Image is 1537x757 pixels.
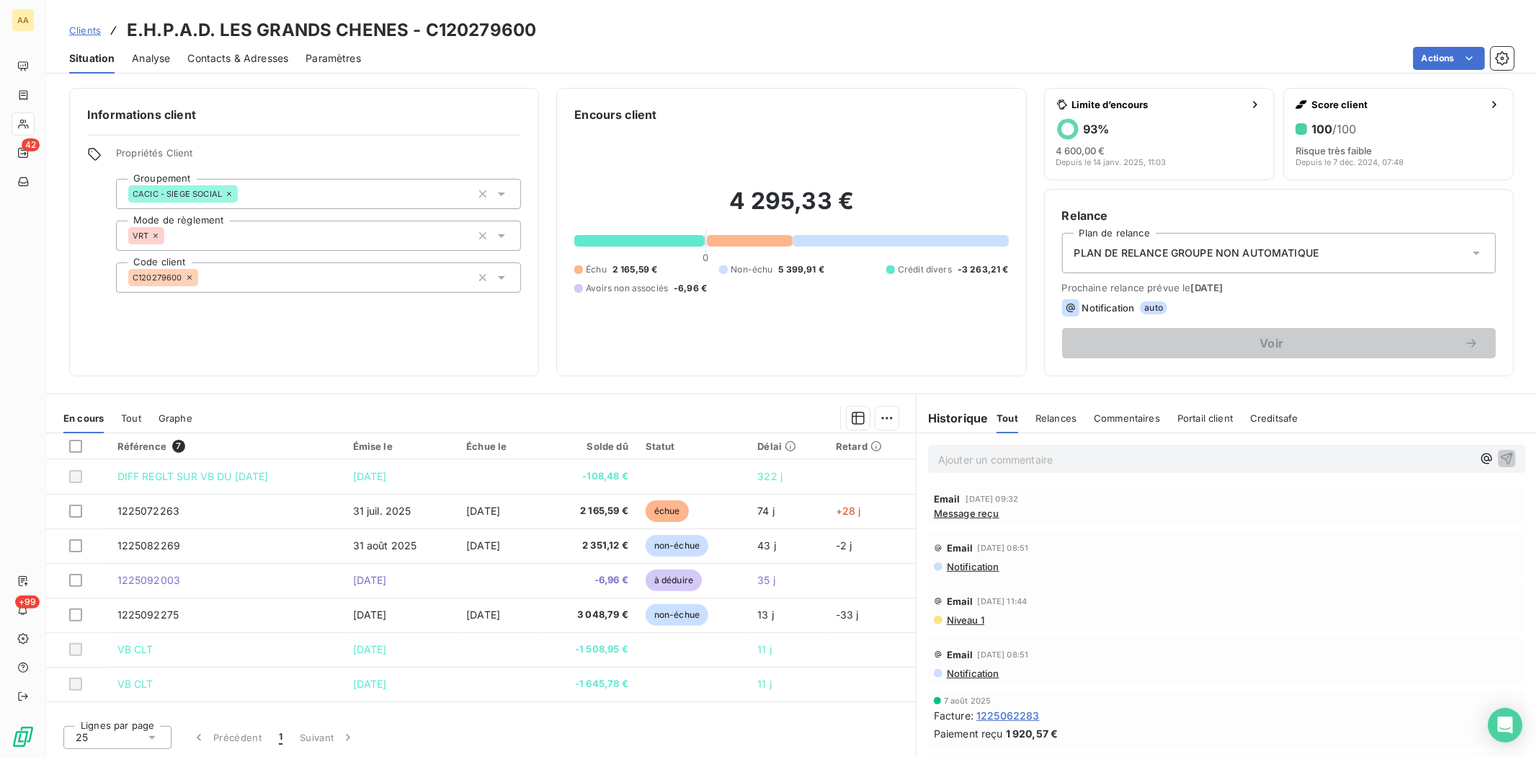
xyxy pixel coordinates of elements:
span: 11 j [757,643,772,655]
span: Paiement reçu [934,726,1003,741]
span: 322 j [757,470,783,482]
span: Non-échu [731,263,772,276]
span: Depuis le 7 déc. 2024, 07:48 [1296,158,1404,167]
span: DIFF REGLT SUR VB DU [DATE] [117,470,269,482]
h6: 93 % [1084,122,1110,136]
span: -33 j [836,608,859,621]
span: +99 [15,596,40,608]
button: Actions [1413,47,1485,70]
span: 1225082269 [117,539,181,552]
span: 1225092275 [117,608,179,621]
span: non-échue [646,535,708,557]
span: [DATE] 09:32 [966,495,1019,503]
h6: Encours client [574,106,656,123]
span: 7 août 2025 [944,696,992,705]
input: Ajouter une valeur [164,229,176,242]
span: [DATE] [353,678,387,690]
span: Portail client [1177,412,1233,424]
span: [DATE] [353,608,387,621]
span: 43 j [757,539,776,552]
span: Propriétés Client [116,147,521,167]
span: Commentaires [1094,412,1160,424]
span: 11 j [757,678,772,690]
span: non-échue [646,604,708,626]
span: Email [947,596,974,607]
span: Creditsafe [1250,412,1298,424]
span: Depuis le 14 janv. 2025, 11:03 [1056,158,1167,167]
span: Tout [121,412,141,424]
span: Relances [1035,412,1077,424]
span: -6,96 € [547,573,628,588]
div: Référence [117,440,336,453]
span: [DATE] [353,643,387,655]
button: Suivant [291,722,364,753]
span: Situation [69,51,115,66]
span: à déduire [646,570,702,591]
a: Clients [69,23,101,37]
span: +28 j [836,505,861,517]
span: -1 645,78 € [547,677,628,691]
h3: E.H.P.A.D. LES GRANDS CHENES - C120279600 [127,17,536,43]
div: Solde dû [547,441,628,452]
span: 0 [703,252,708,263]
span: 31 août 2025 [353,539,417,552]
span: Échu [586,263,607,276]
span: VRT [133,231,148,240]
button: Score client100/100Risque très faibleDepuis le 7 déc. 2024, 07:48 [1283,88,1514,180]
span: [DATE] 08:51 [978,544,1029,552]
span: Niveau 1 [945,614,984,626]
span: Voir [1079,337,1464,349]
span: 42 [22,138,40,151]
button: 1 [270,722,291,753]
span: [DATE] [466,539,500,552]
span: -1 508,95 € [547,642,628,657]
span: 25 [76,730,88,745]
button: Voir [1062,328,1496,358]
span: Email [934,493,961,505]
span: Notification [1082,302,1135,314]
span: 35 j [757,574,775,586]
div: Open Intercom Messenger [1488,708,1523,743]
span: 1 [279,730,282,745]
span: Tout [997,412,1018,424]
span: [DATE] [353,470,387,482]
h6: Informations client [87,106,521,123]
span: Clients [69,25,101,36]
span: auto [1140,301,1167,314]
h2: 4 295,33 € [574,187,1008,230]
span: 31 juil. 2025 [353,505,411,517]
div: Statut [646,441,741,452]
span: Notification [945,668,999,679]
img: Logo LeanPay [12,725,35,748]
input: Ajouter une valeur [198,271,210,284]
span: -3 263,21 € [958,263,1009,276]
button: Limite d’encours93%4 600,00 €Depuis le 14 janv. 2025, 11:03 [1044,88,1275,180]
h6: Relance [1062,207,1496,224]
span: 2 165,59 € [547,504,628,518]
span: -2 j [836,539,852,552]
span: Message reçu [934,508,999,519]
span: Facture : [934,708,974,723]
span: Prochaine relance prévue le [1062,282,1496,293]
span: 13 j [757,608,774,621]
span: 74 j [757,505,775,517]
span: Risque très faible [1296,145,1372,156]
span: échue [646,500,689,522]
span: [DATE] [466,608,500,621]
span: Contacts & Adresses [187,51,288,66]
h6: 100 [1311,122,1356,136]
span: Limite d’encours [1072,99,1244,110]
input: Ajouter une valeur [238,187,249,200]
div: Échue le [466,441,530,452]
span: En cours [63,412,104,424]
span: 1225092003 [117,574,181,586]
span: 7 [172,440,185,453]
div: AA [12,9,35,32]
span: [DATE] [1191,282,1224,293]
span: 5 399,91 € [779,263,825,276]
span: VB CLT [117,678,153,690]
span: [DATE] [466,505,500,517]
span: CACIC - SIEGE SOCIAL [133,190,222,198]
span: Crédit divers [898,263,952,276]
span: [DATE] [353,574,387,586]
